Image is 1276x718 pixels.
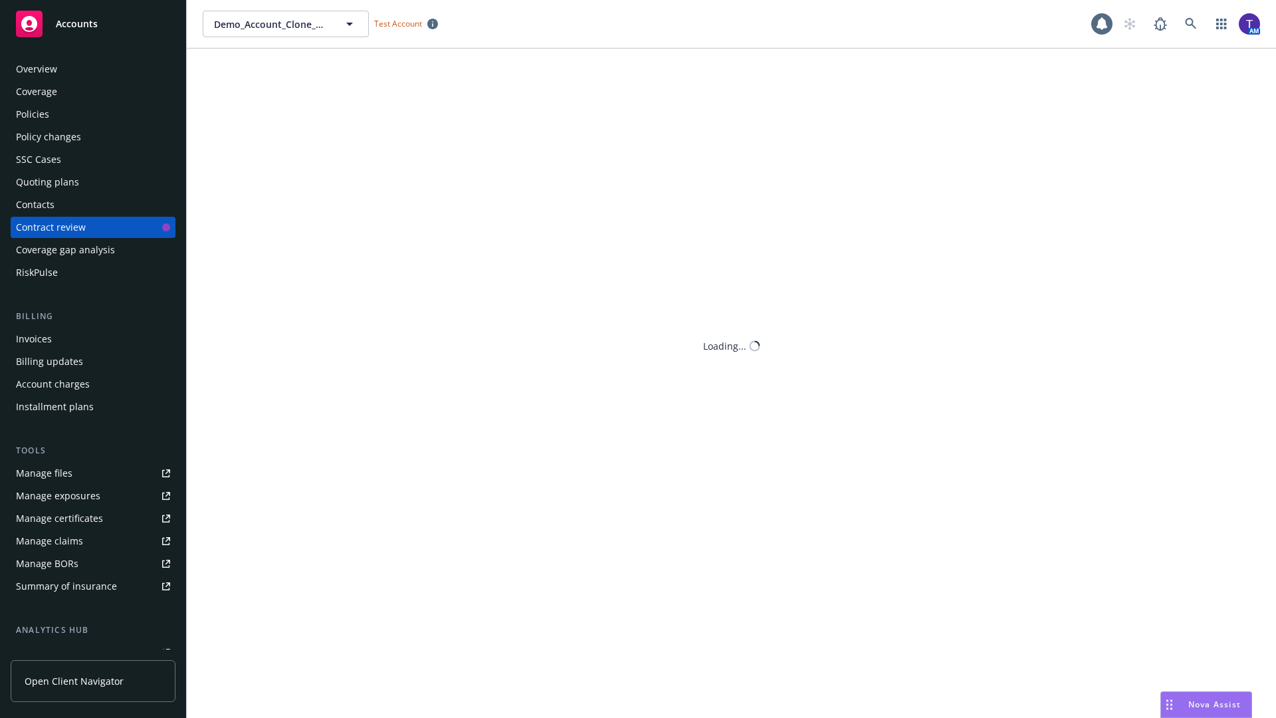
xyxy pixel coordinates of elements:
span: Open Client Navigator [25,674,124,688]
div: Billing updates [16,351,83,372]
a: Overview [11,59,175,80]
div: RiskPulse [16,262,58,283]
a: Manage certificates [11,508,175,529]
a: Account charges [11,374,175,395]
div: Quoting plans [16,172,79,193]
div: Policies [16,104,49,125]
div: SSC Cases [16,149,61,170]
div: Account charges [16,374,90,395]
a: Contract review [11,217,175,238]
div: Analytics hub [11,624,175,637]
a: Accounts [11,5,175,43]
a: Manage exposures [11,485,175,507]
div: Tools [11,444,175,457]
span: Test Account [369,17,443,31]
div: Billing [11,310,175,323]
div: Overview [16,59,57,80]
a: RiskPulse [11,262,175,283]
div: Loss summary generator [16,642,126,663]
div: Installment plans [16,396,94,418]
div: Manage BORs [16,553,78,574]
a: Loss summary generator [11,642,175,663]
a: Coverage [11,81,175,102]
div: Coverage gap analysis [16,239,115,261]
div: Invoices [16,328,52,350]
span: Test Account [374,18,422,29]
a: Report a Bug [1147,11,1174,37]
div: Coverage [16,81,57,102]
div: Manage claims [16,531,83,552]
div: Contract review [16,217,86,238]
span: Demo_Account_Clone_QA_CR_Tests_Client [214,17,329,31]
div: Manage files [16,463,72,484]
div: Contacts [16,194,54,215]
div: Loading... [703,339,746,353]
a: Invoices [11,328,175,350]
span: Nova Assist [1188,699,1241,710]
a: Billing updates [11,351,175,372]
div: Summary of insurance [16,576,117,597]
a: Summary of insurance [11,576,175,597]
a: Policy changes [11,126,175,148]
div: Manage certificates [16,508,103,529]
div: Manage exposures [16,485,100,507]
a: Manage files [11,463,175,484]
div: Policy changes [16,126,81,148]
button: Nova Assist [1160,691,1252,718]
a: Search [1178,11,1204,37]
a: Policies [11,104,175,125]
a: Manage claims [11,531,175,552]
a: SSC Cases [11,149,175,170]
a: Quoting plans [11,172,175,193]
div: Drag to move [1161,692,1178,717]
img: photo [1239,13,1260,35]
a: Contacts [11,194,175,215]
a: Coverage gap analysis [11,239,175,261]
a: Switch app [1208,11,1235,37]
button: Demo_Account_Clone_QA_CR_Tests_Client [203,11,369,37]
span: Accounts [56,19,98,29]
a: Installment plans [11,396,175,418]
a: Manage BORs [11,553,175,574]
a: Start snowing [1116,11,1143,37]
